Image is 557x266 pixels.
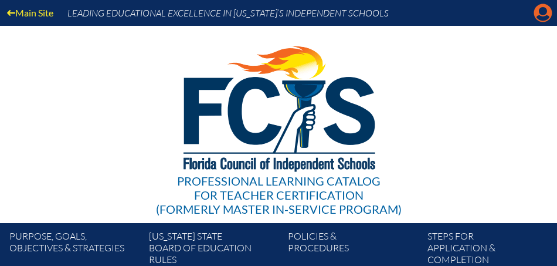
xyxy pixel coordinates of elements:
[2,5,58,21] a: Main Site
[534,4,552,22] svg: Manage account
[151,23,406,218] a: Professional Learning Catalog for Teacher Certification(formerly Master In-service Program)
[158,26,400,186] img: FCISlogo221.eps
[156,174,402,216] div: Professional Learning Catalog (formerly Master In-service Program)
[194,188,364,202] span: for Teacher Certification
